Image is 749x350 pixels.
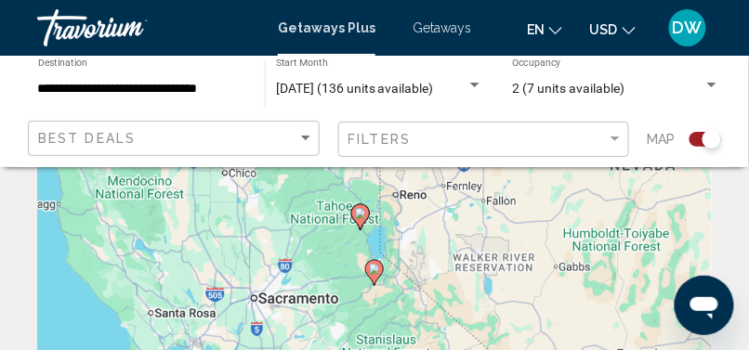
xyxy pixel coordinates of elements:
[527,16,562,43] button: Change language
[590,22,618,37] span: USD
[38,131,136,146] span: Best Deals
[348,132,412,147] span: Filters
[648,126,676,152] span: Map
[278,20,375,35] a: Getaways Plus
[512,81,624,96] span: 2 (7 units available)
[38,131,314,147] mat-select: Sort by
[673,19,703,37] span: DW
[675,276,734,335] iframe: Button to launch messaging window
[37,9,259,46] a: Travorium
[338,121,630,159] button: Filter
[276,81,434,96] span: [DATE] (136 units available)
[527,22,545,37] span: en
[590,16,636,43] button: Change currency
[413,20,471,35] a: Getaways
[664,8,712,47] button: User Menu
